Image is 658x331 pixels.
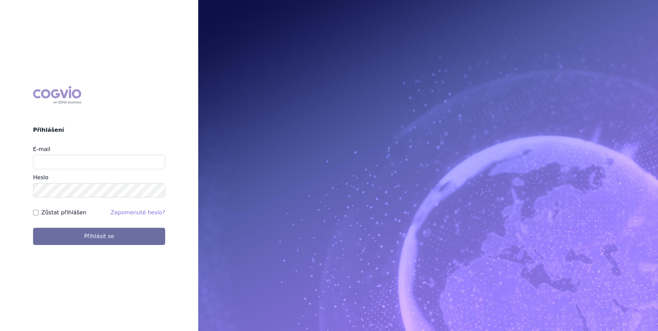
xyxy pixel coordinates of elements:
h2: Přihlášení [33,126,165,134]
label: E-mail [33,146,50,152]
a: Zapomenuté heslo? [110,209,165,216]
label: Zůstat přihlášen [41,209,86,217]
button: Přihlásit se [33,228,165,245]
label: Heslo [33,174,48,181]
div: COGVIO [33,86,81,104]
